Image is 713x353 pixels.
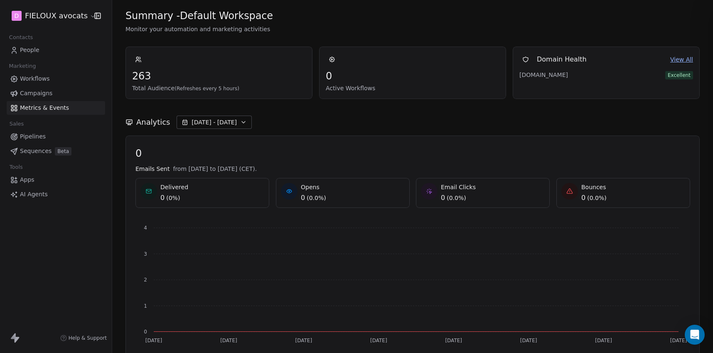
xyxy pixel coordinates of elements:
span: 0 [160,193,165,203]
div: Mots-clés [103,49,127,54]
span: Sequences [20,147,52,156]
a: Help & Support [60,335,107,341]
a: Campaigns [7,86,105,100]
tspan: [DATE] [295,338,312,343]
span: Help & Support [69,335,107,341]
span: Marketing [5,60,39,72]
span: Domain Health [537,54,587,64]
a: Apps [7,173,105,187]
span: Excellent [665,71,693,79]
span: 263 [132,70,306,82]
a: Metrics & Events [7,101,105,115]
span: Bounces [581,183,607,191]
span: 0 [581,193,585,203]
span: 0 [301,193,305,203]
span: Pipelines [20,132,46,141]
a: View All [670,55,693,64]
tspan: 2 [144,277,147,283]
tspan: [DATE] [520,338,537,343]
img: tab_keywords_by_traffic_grey.svg [94,48,101,55]
span: Beta [55,147,71,156]
button: DFIELOUX avocats [10,9,89,23]
span: 0 [135,147,690,160]
a: SequencesBeta [7,144,105,158]
span: Email Clicks [441,183,476,191]
div: Domaine: [DOMAIN_NAME] [22,22,94,28]
tspan: [DATE] [370,338,387,343]
a: People [7,43,105,57]
tspan: [DATE] [595,338,612,343]
span: Metrics & Events [20,104,69,112]
span: from [DATE] to [DATE] (CET). [173,165,257,173]
a: AI Agents [7,188,105,201]
span: Campaigns [20,89,52,98]
div: v 4.0.25 [23,13,41,20]
span: Active Workflows [326,84,499,92]
span: ( 0.0% ) [447,194,466,202]
div: Open Intercom Messenger [685,325,705,345]
span: ( 0.0% ) [307,194,326,202]
span: Analytics [136,117,170,128]
div: Domaine [43,49,64,54]
span: Tools [6,161,26,173]
span: Total Audience [132,84,306,92]
span: Opens [301,183,326,191]
span: Sales [6,118,27,130]
tspan: 4 [144,225,147,231]
span: ( 0.0% ) [587,194,607,202]
tspan: 0 [144,329,147,335]
span: ( 0% ) [166,194,180,202]
a: Workflows [7,72,105,86]
tspan: 3 [144,251,147,257]
span: FIELOUX avocats [25,10,88,21]
tspan: [DATE] [445,338,462,343]
tspan: [DATE] [220,338,237,343]
span: Workflows [20,74,50,83]
img: tab_domain_overview_orange.svg [34,48,40,55]
span: D [15,12,19,20]
span: Emails Sent [135,165,170,173]
span: 0 [441,193,445,203]
span: Summary - Default Workspace [125,10,273,22]
span: [DOMAIN_NAME] [519,71,578,79]
span: Monitor your automation and marketing activities [125,25,700,33]
span: Delivered [160,183,188,191]
span: [DATE] - [DATE] [192,118,237,126]
button: [DATE] - [DATE] [177,116,252,129]
a: Pipelines [7,130,105,143]
span: 0 [326,70,499,82]
tspan: [DATE] [145,338,162,343]
tspan: [DATE] [670,338,687,343]
span: People [20,46,39,54]
img: logo_orange.svg [13,13,20,20]
span: Contacts [5,31,37,44]
span: Apps [20,175,34,184]
img: website_grey.svg [13,22,20,28]
span: AI Agents [20,190,48,199]
tspan: 1 [144,303,147,309]
span: (Refreshes every 5 hours) [175,86,239,91]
